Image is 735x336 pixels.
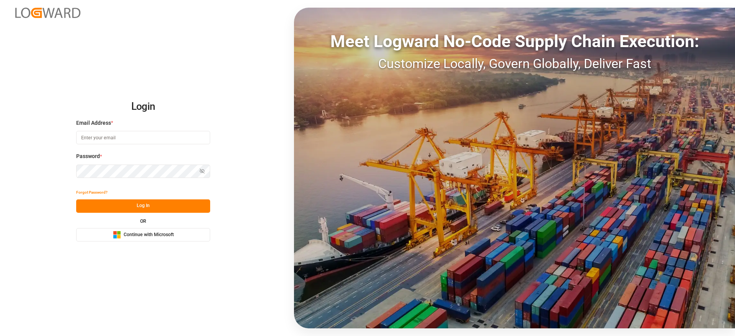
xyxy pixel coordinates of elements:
[76,199,210,213] button: Log In
[140,219,146,223] small: OR
[294,54,735,73] div: Customize Locally, Govern Globally, Deliver Fast
[76,119,111,127] span: Email Address
[76,95,210,119] h2: Login
[76,152,100,160] span: Password
[76,131,210,144] input: Enter your email
[294,29,735,54] div: Meet Logward No-Code Supply Chain Execution:
[76,186,108,199] button: Forgot Password?
[76,228,210,241] button: Continue with Microsoft
[124,232,174,238] span: Continue with Microsoft
[15,8,80,18] img: Logward_new_orange.png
